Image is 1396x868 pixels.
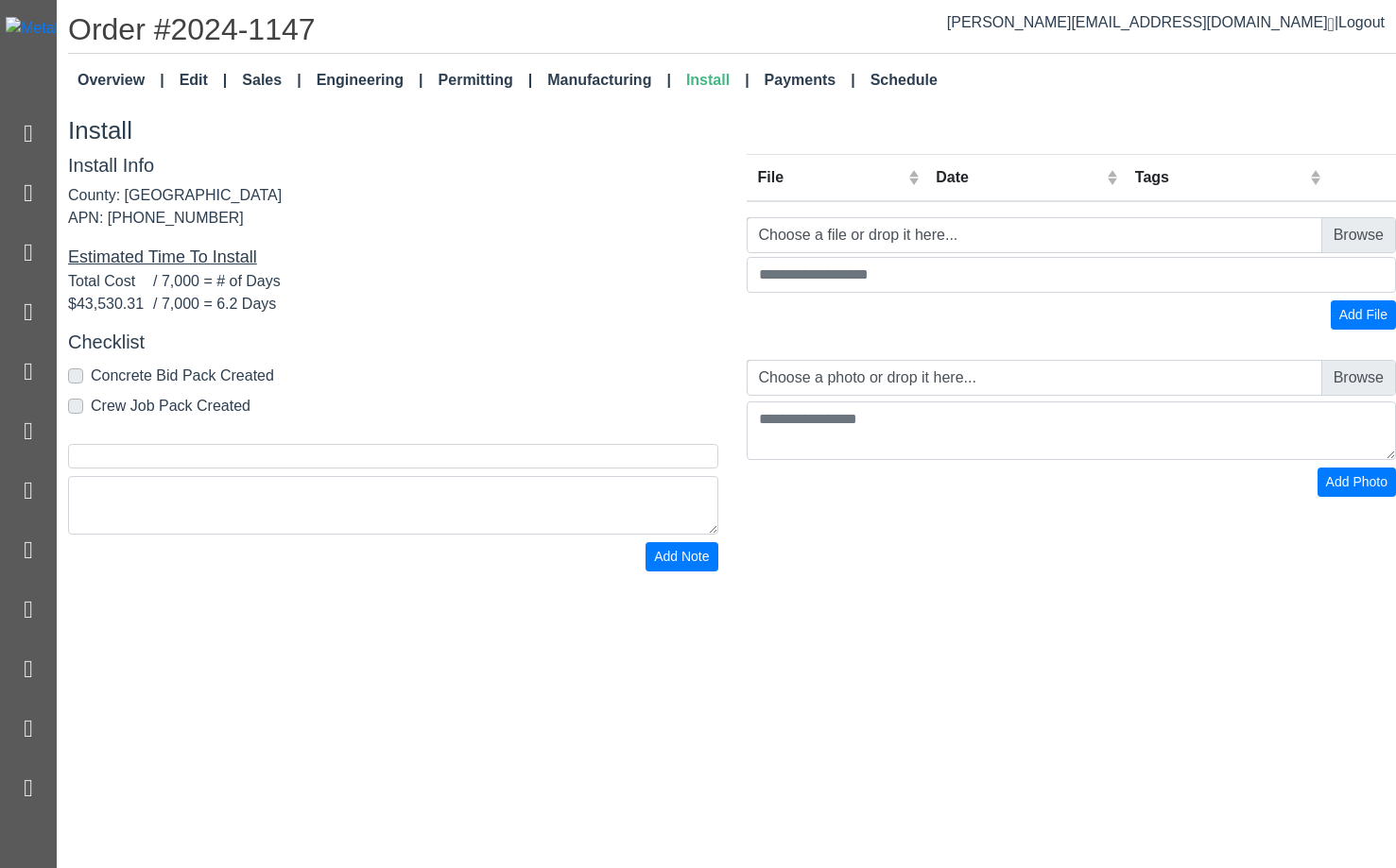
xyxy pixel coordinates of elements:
a: Install [679,61,757,99]
h5: Install Info [68,154,718,177]
a: [PERSON_NAME][EMAIL_ADDRESS][DOMAIN_NAME] [947,14,1335,30]
th: Remove [1327,154,1396,201]
a: Permitting [431,61,541,99]
div: / 7,000 = # of Days [68,270,718,293]
span: Logout [1338,14,1385,30]
div: | [947,11,1385,34]
div: County: [GEOGRAPHIC_DATA] [68,184,379,207]
span: Add Photo [1326,474,1387,489]
span: Add File [1339,307,1387,322]
a: Edit [172,61,235,99]
h3: Install [68,116,1396,145]
label: Concrete Bid Pack Created [91,365,274,387]
a: Payments [757,61,863,99]
span: $43,530.31 [68,293,153,315]
div: Date [936,166,1102,189]
button: Add Photo [1318,468,1396,497]
div: File [758,166,904,189]
h1: Order #2024-1147 [68,11,1396,54]
a: Engineering [309,61,431,99]
button: Add Note [646,542,717,571]
span: Add Note [654,549,709,564]
a: Schedule [863,61,945,99]
h5: Checklist [68,331,718,353]
span: Total Cost [68,270,153,293]
img: Metals Direct Inc Logo [6,17,171,40]
div: Estimated Time To Install [68,245,718,270]
a: Overview [70,61,172,99]
button: Add File [1331,300,1396,330]
div: Tags [1135,166,1306,189]
label: Crew Job Pack Created [91,395,250,417]
a: Sales [234,61,308,99]
div: APN: [PHONE_NUMBER] [68,207,379,230]
a: Manufacturing [540,61,679,99]
div: / 7,000 = 6.2 Days [68,293,718,315]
